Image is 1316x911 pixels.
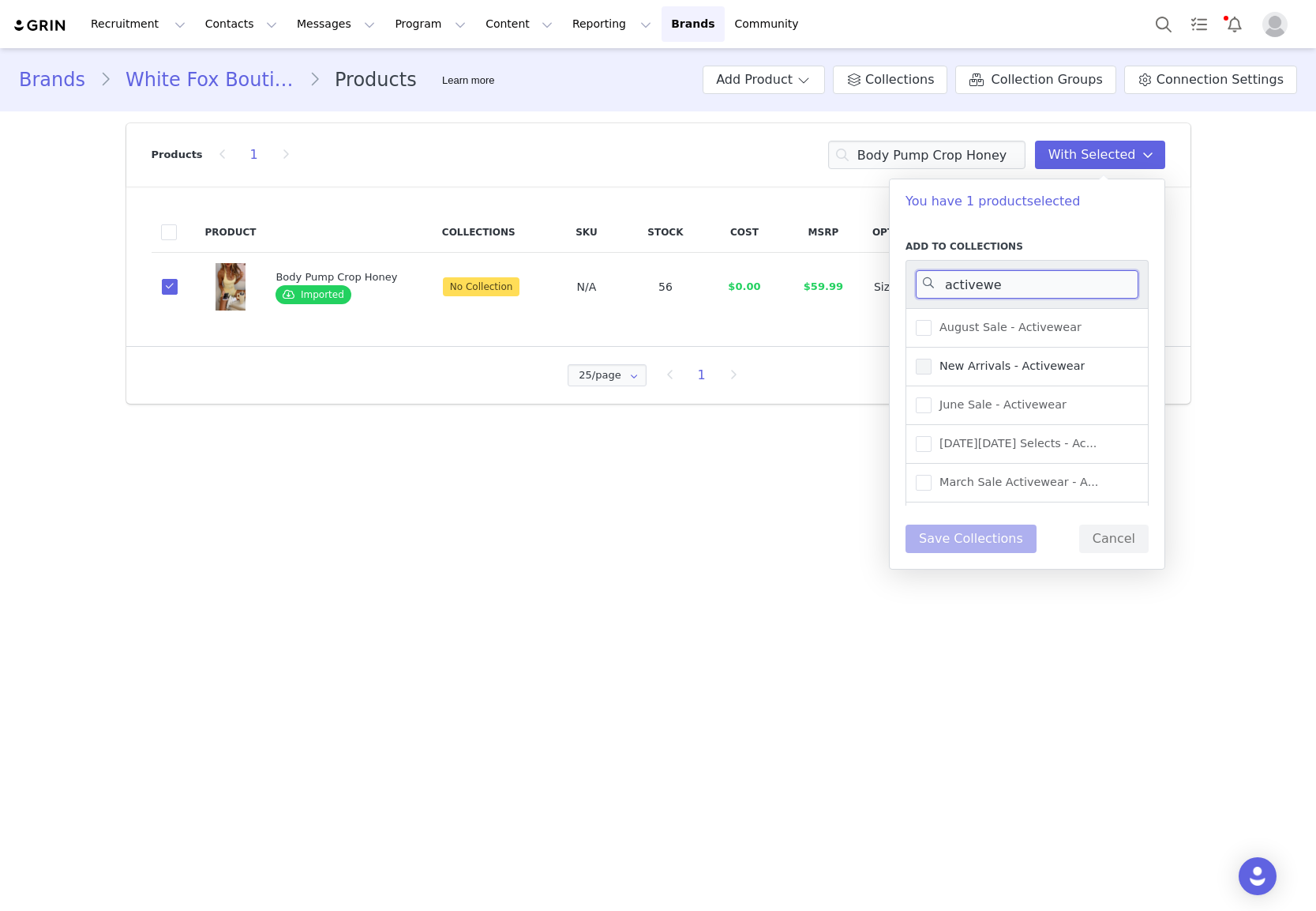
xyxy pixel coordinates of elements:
a: Brands [19,66,99,94]
label: Add to Collections [905,239,1149,254]
div: Size [874,279,930,296]
span: New Arrivals - Activewear [932,359,1085,374]
button: Content [476,6,562,42]
span: 56 [658,280,673,293]
span: Connection Settings [1157,70,1284,89]
input: Search collections [916,270,1138,299]
button: Search [1146,6,1181,42]
span: [DATE][DATE] Selects - Ac... [932,436,1097,451]
button: Notifications [1217,6,1252,42]
th: Collections [433,212,547,253]
img: placeholder-profile.jpg [1262,12,1288,37]
div: Body Pump Crop Honey [276,269,407,285]
th: Cost [705,212,784,253]
span: August Sale - Activewear [932,320,1082,335]
span: March Sale Activewear - A... [932,475,1098,490]
input: Select [568,364,647,386]
button: Reporting [563,6,661,42]
a: Brands [662,6,724,42]
button: With Selected [1035,141,1165,169]
li: 1 [242,144,266,166]
span: $59.99 [804,280,843,292]
input: Search products [828,141,1025,169]
label: Black Friday Selects - Activewear [916,435,1097,454]
label: August Sale - Activewear [916,318,1082,337]
button: Add Product [703,66,825,94]
a: Community [725,6,815,42]
span: Imported [276,285,351,304]
button: Profile [1253,12,1303,37]
div: Tooltip anchor [439,73,497,88]
button: Save Collections [905,525,1037,553]
th: Stock [626,212,705,253]
button: Recruitment [81,6,195,42]
label: March Sale Activewear - AUS/US Warehouse [916,473,1098,492]
th: Product [196,212,266,253]
a: Collection Groups [955,66,1115,94]
a: White Fox Boutique [GEOGRAPHIC_DATA] [111,66,309,94]
p: Products [152,147,203,163]
span: No Collection [443,277,520,296]
span: With Selected [1048,145,1136,164]
span: Collection Groups [991,70,1102,89]
li: 1 [690,364,714,386]
span: N/A [577,280,597,293]
div: Open Intercom Messenger [1239,857,1277,895]
button: Contacts [196,6,287,42]
label: New Arrivals - Activewear [916,357,1085,376]
label: June Sale - Activewear [916,396,1067,415]
img: white-fox-body-pump-crop-honey-keep-up-high-waisted-shorts-4_-honey.22.9.25.05.jpg [216,263,246,311]
span: $0.00 [728,280,760,292]
p: You have 1 product selected [890,179,1164,224]
th: Options [863,212,941,253]
span: Collections [865,70,934,89]
span: June Sale - Activewear [932,397,1067,412]
button: Program [385,6,475,42]
a: Collections [833,66,947,94]
a: Tasks [1182,6,1217,42]
button: Cancel [1079,525,1149,553]
a: Connection Settings [1124,66,1297,94]
th: SKU [547,212,626,253]
th: MSRP [784,212,863,253]
button: Messages [287,6,384,42]
img: grin logo [13,18,68,33]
